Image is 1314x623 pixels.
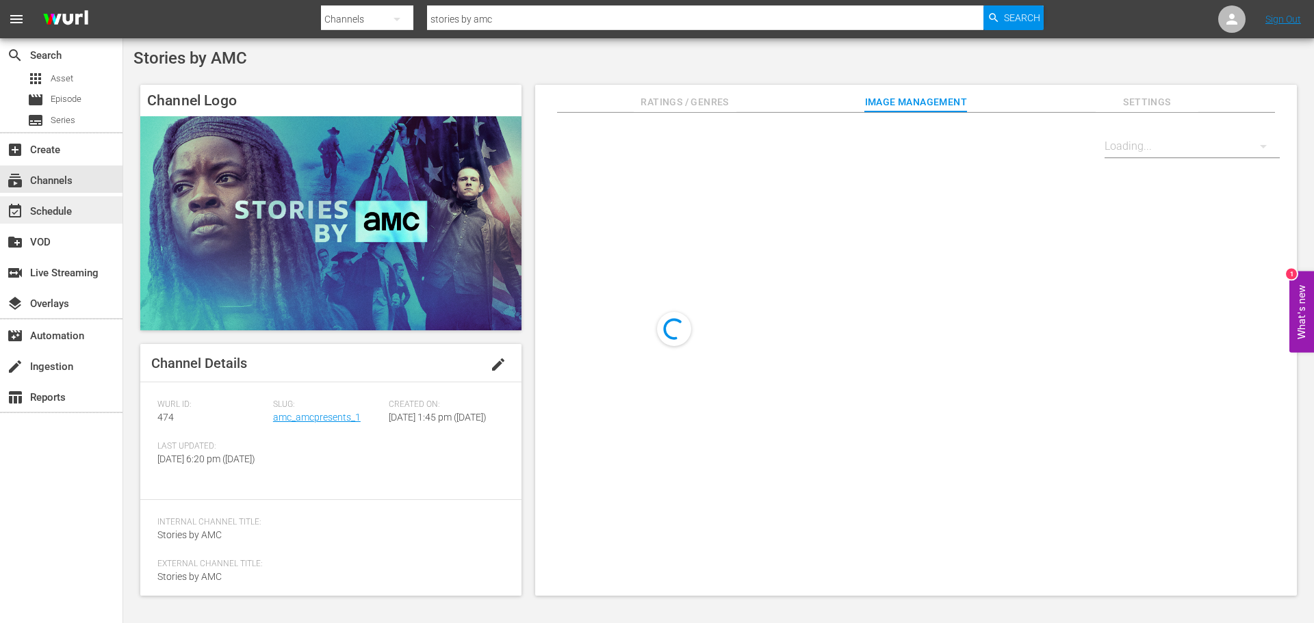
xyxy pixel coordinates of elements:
span: [DATE] 1:45 pm ([DATE]) [389,412,487,423]
span: Search [7,47,23,64]
span: Internal Channel Title: [157,517,498,528]
span: VOD [7,234,23,250]
span: Ratings / Genres [634,94,736,111]
span: Settings [1096,94,1198,111]
span: Overlays [7,295,23,312]
div: 1 [1286,268,1297,279]
span: Created On: [389,399,498,410]
span: Channels [7,172,23,189]
span: Stories by AMC [157,529,222,540]
span: Wurl ID: [157,399,266,410]
span: Search [1004,5,1040,30]
span: Automation [7,328,23,344]
a: Sign Out [1265,14,1301,25]
span: Asset [51,72,73,85]
span: External Channel Title: [157,559,498,570]
span: Image Management [864,94,967,111]
span: Live Streaming [7,265,23,281]
span: Create [7,142,23,158]
span: edit [490,356,506,373]
span: Asset [27,70,44,87]
span: Slug: [273,399,382,410]
button: edit [482,348,515,381]
span: menu [8,11,25,27]
span: Episode [51,92,81,106]
img: Stories by AMC [140,116,521,330]
span: Episode [27,92,44,108]
span: Ingestion [7,358,23,375]
a: amc_amcpresents_1 [273,412,361,423]
span: Channel Details [151,355,247,371]
span: Series [51,114,75,127]
span: Reports [7,389,23,406]
span: Series [27,112,44,129]
span: Stories by AMC [157,571,222,582]
button: Search [983,5,1044,30]
span: 474 [157,412,174,423]
h4: Channel Logo [140,85,521,116]
span: [DATE] 6:20 pm ([DATE]) [157,453,255,464]
span: Schedule [7,203,23,220]
img: ans4CAIJ8jUAAAAAAAAAAAAAAAAAAAAAAAAgQb4GAAAAAAAAAAAAAAAAAAAAAAAAJMjXAAAAAAAAAAAAAAAAAAAAAAAAgAT5G... [33,3,99,36]
span: Last Updated: [157,441,266,452]
span: Stories by AMC [133,49,247,68]
button: Open Feedback Widget [1289,271,1314,352]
